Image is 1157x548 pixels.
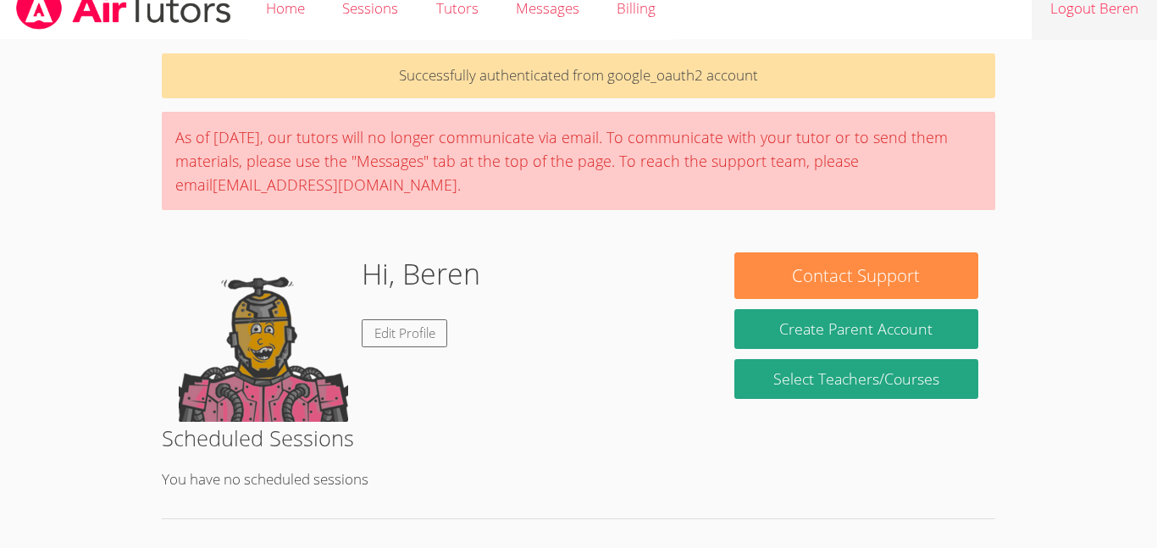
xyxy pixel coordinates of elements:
[162,468,995,492] p: You have no scheduled sessions
[734,359,978,399] a: Select Teachers/Courses
[362,252,480,296] h1: Hi, Beren
[734,309,978,349] button: Create Parent Account
[162,53,995,98] p: Successfully authenticated from google_oauth2 account
[162,112,995,210] div: As of [DATE], our tutors will no longer communicate via email. To communicate with your tutor or ...
[734,252,978,299] button: Contact Support
[162,422,995,454] h2: Scheduled Sessions
[179,252,348,422] img: default.png
[362,319,448,347] a: Edit Profile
